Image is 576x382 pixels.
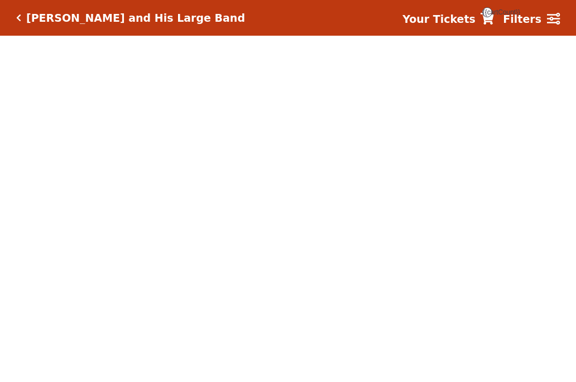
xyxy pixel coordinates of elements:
[402,13,476,25] strong: Your Tickets
[16,14,21,22] a: Click here to go back to filters
[482,7,492,17] span: {{cartCount}}
[26,12,245,25] h5: [PERSON_NAME] and His Large Band
[503,13,541,25] strong: Filters
[503,11,560,27] a: Filters
[402,11,494,27] a: Your Tickets {{cartCount}}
